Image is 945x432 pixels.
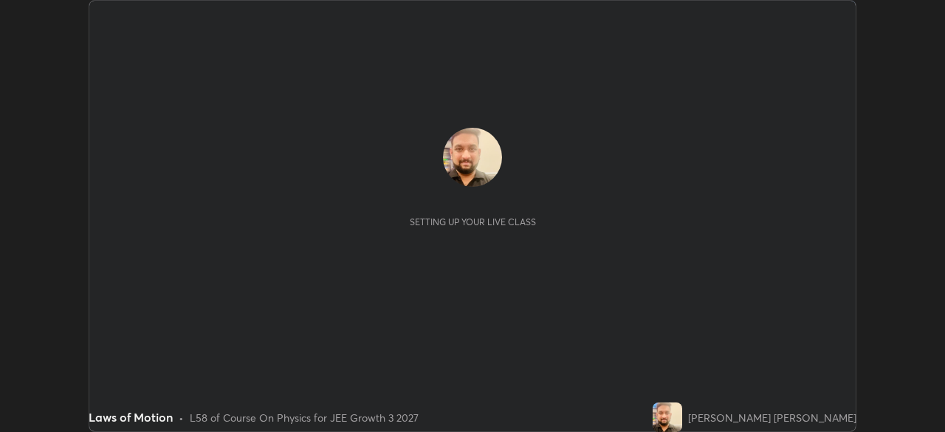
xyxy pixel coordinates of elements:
div: Laws of Motion [89,408,173,426]
img: 5cccde6c1cc247e5b99c38f5adc539f7.jpg [443,128,502,187]
div: Setting up your live class [410,216,536,227]
div: • [179,410,184,425]
img: 5cccde6c1cc247e5b99c38f5adc539f7.jpg [653,402,682,432]
div: L58 of Course On Physics for JEE Growth 3 2027 [190,410,419,425]
div: [PERSON_NAME] [PERSON_NAME] [688,410,856,425]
